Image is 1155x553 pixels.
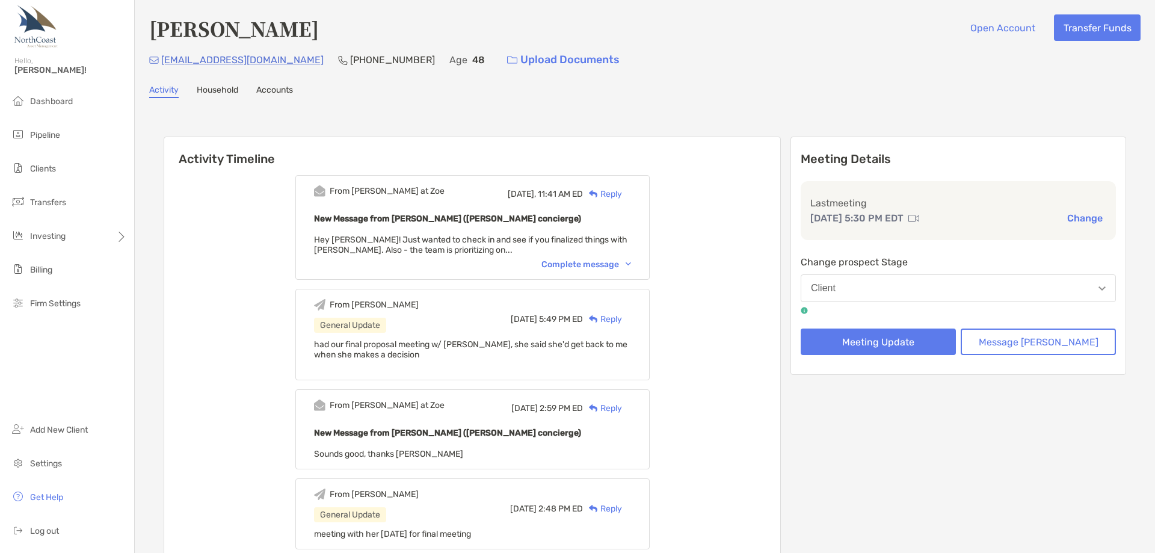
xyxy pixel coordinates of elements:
[330,186,445,196] div: From [PERSON_NAME] at Zoe
[1064,212,1106,224] button: Change
[314,449,463,459] span: Sounds good, thanks [PERSON_NAME]
[314,529,471,539] span: meeting with her [DATE] for final meeting
[1098,286,1106,291] img: Open dropdown arrow
[14,5,58,48] img: Zoe Logo
[30,526,59,536] span: Log out
[197,85,238,98] a: Household
[30,231,66,241] span: Investing
[810,211,904,226] p: [DATE] 5:30 PM EDT
[11,127,25,141] img: pipeline icon
[30,298,81,309] span: Firm Settings
[801,329,956,355] button: Meeting Update
[961,14,1044,41] button: Open Account
[11,456,25,470] img: settings icon
[161,52,324,67] p: [EMAIL_ADDRESS][DOMAIN_NAME]
[961,329,1116,355] button: Message [PERSON_NAME]
[14,65,127,75] span: [PERSON_NAME]!
[11,422,25,436] img: add_new_client icon
[499,47,627,73] a: Upload Documents
[539,314,583,324] span: 5:49 PM ED
[589,404,598,412] img: Reply icon
[314,428,581,438] b: New Message from [PERSON_NAME] ([PERSON_NAME] concierge)
[11,194,25,209] img: transfers icon
[801,307,808,314] img: tooltip
[314,185,325,197] img: Event icon
[540,403,583,413] span: 2:59 PM ED
[149,14,319,42] h4: [PERSON_NAME]
[164,137,780,166] h6: Activity Timeline
[330,400,445,410] div: From [PERSON_NAME] at Zoe
[801,274,1116,302] button: Client
[11,161,25,175] img: clients icon
[583,502,622,515] div: Reply
[801,255,1116,270] p: Change prospect Stage
[11,295,25,310] img: firm-settings icon
[314,299,325,310] img: Event icon
[30,96,73,107] span: Dashboard
[314,489,325,500] img: Event icon
[908,214,919,223] img: communication type
[511,314,537,324] span: [DATE]
[149,57,159,64] img: Email Icon
[583,188,622,200] div: Reply
[314,214,581,224] b: New Message from [PERSON_NAME] ([PERSON_NAME] concierge)
[30,492,63,502] span: Get Help
[314,235,627,255] span: Hey [PERSON_NAME]! Just wanted to check in and see if you finalized things with [PERSON_NAME]. Al...
[801,152,1116,167] p: Meeting Details
[30,197,66,208] span: Transfers
[449,52,467,67] p: Age
[583,313,622,326] div: Reply
[11,489,25,504] img: get-help icon
[589,190,598,198] img: Reply icon
[330,489,419,499] div: From [PERSON_NAME]
[11,93,25,108] img: dashboard icon
[314,339,627,360] span: had our final proposal meeting w/ [PERSON_NAME], she said she'd get back to me when she makes a d...
[11,523,25,537] img: logout icon
[314,400,325,411] img: Event icon
[314,318,386,333] div: General Update
[30,459,62,469] span: Settings
[589,315,598,323] img: Reply icon
[507,56,517,64] img: button icon
[30,425,88,435] span: Add New Client
[583,402,622,415] div: Reply
[811,283,836,294] div: Client
[508,189,536,199] span: [DATE],
[1054,14,1141,41] button: Transfer Funds
[149,85,179,98] a: Activity
[810,196,1106,211] p: Last meeting
[350,52,435,67] p: [PHONE_NUMBER]
[30,265,52,275] span: Billing
[589,505,598,513] img: Reply icon
[338,55,348,65] img: Phone Icon
[30,130,60,140] span: Pipeline
[472,52,485,67] p: 48
[538,504,583,514] span: 2:48 PM ED
[11,228,25,243] img: investing icon
[538,189,583,199] span: 11:41 AM ED
[256,85,293,98] a: Accounts
[541,259,631,270] div: Complete message
[314,507,386,522] div: General Update
[30,164,56,174] span: Clients
[511,403,538,413] span: [DATE]
[330,300,419,310] div: From [PERSON_NAME]
[626,262,631,266] img: Chevron icon
[510,504,537,514] span: [DATE]
[11,262,25,276] img: billing icon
